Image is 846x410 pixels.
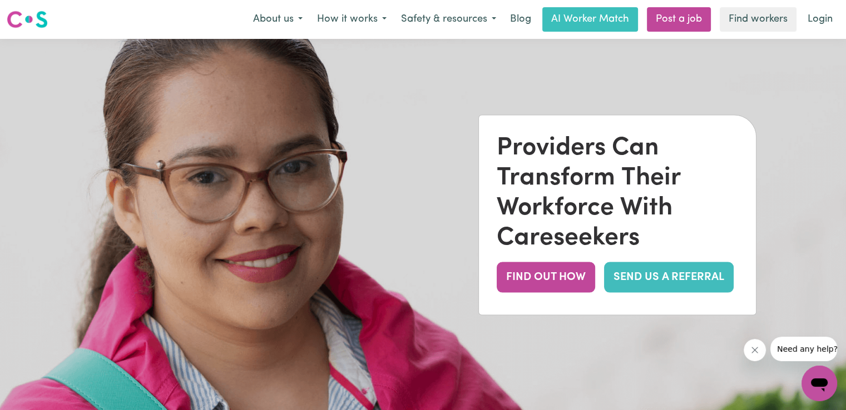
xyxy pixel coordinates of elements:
[604,262,734,293] a: SEND US A REFERRAL
[744,339,766,361] iframe: Close message
[647,7,711,32] a: Post a job
[7,7,48,32] a: Careseekers logo
[770,337,837,361] iframe: Message from company
[7,9,48,29] img: Careseekers logo
[7,8,67,17] span: Need any help?
[503,7,538,32] a: Blog
[310,8,394,31] button: How it works
[497,133,738,253] div: Providers Can Transform Their Workforce With Careseekers
[497,262,595,293] button: FIND OUT HOW
[802,366,837,401] iframe: Button to launch messaging window
[720,7,796,32] a: Find workers
[801,7,839,32] a: Login
[394,8,503,31] button: Safety & resources
[542,7,638,32] a: AI Worker Match
[246,8,310,31] button: About us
